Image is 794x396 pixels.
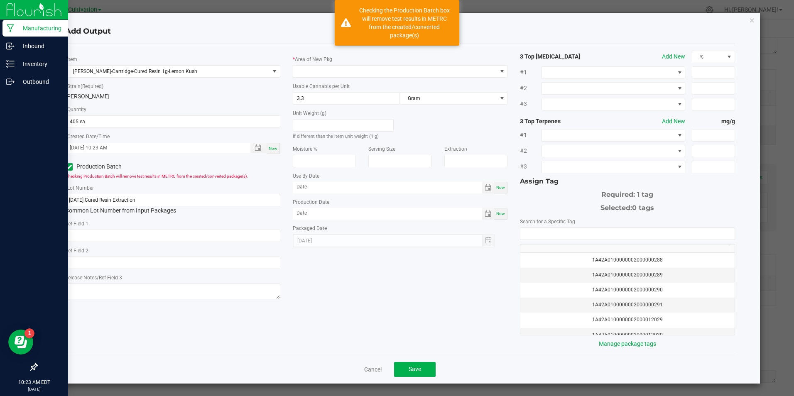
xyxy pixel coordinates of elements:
[496,211,505,216] span: Now
[520,117,606,126] strong: 3 Top Terpenes
[525,256,729,264] div: 1A42A0100000002000000288
[65,220,88,227] label: Ref Field 1
[394,362,436,377] button: Save
[293,198,329,206] label: Production Date
[520,100,542,108] span: #3
[520,218,575,225] label: Search for a Specific Tag
[293,225,327,232] label: Packaged Date
[6,60,15,68] inline-svg: Inventory
[15,77,64,87] p: Outbound
[67,184,94,192] label: Lot Number
[632,204,654,212] span: 0 tags
[8,330,33,354] iframe: Resource center
[4,379,64,386] p: 10:23 AM EDT
[662,52,685,61] button: Add New
[482,182,494,193] span: Toggle calendar
[692,117,735,126] strong: mg/g
[364,365,382,374] a: Cancel
[6,42,15,50] inline-svg: Inbound
[15,41,64,51] p: Inbound
[525,316,729,324] div: 1A42A0100000002000012029
[542,129,685,142] span: NO DATA FOUND
[293,182,483,192] input: Date
[520,84,542,93] span: #2
[520,131,542,139] span: #1
[520,200,735,213] div: Selected:
[269,146,277,151] span: Now
[409,366,421,372] span: Save
[15,59,64,69] p: Inventory
[6,78,15,86] inline-svg: Outbound
[520,147,542,155] span: #2
[65,93,110,100] span: [PERSON_NAME]
[525,271,729,279] div: 1A42A0100000002000000289
[400,93,497,104] span: Gram
[67,56,77,63] label: Item
[692,51,724,63] span: %
[482,208,494,220] span: Toggle calendar
[520,186,735,200] div: Required: 1 tag
[355,6,453,39] div: Checking the Production Batch box will remove test results in METRC from the created/converted pa...
[67,133,110,140] label: Created Date/Time
[542,161,685,173] span: NO DATA FOUND
[293,134,379,139] small: If different than the item unit weight (1 g)
[67,83,103,90] label: Strain
[293,110,326,117] label: Unit Weight (g)
[67,106,86,113] label: Quantity
[65,162,167,171] label: Production Batch
[662,117,685,126] button: Add New
[525,286,729,294] div: 1A42A0100000002000000290
[15,23,64,33] p: Manufacturing
[65,174,248,178] span: Checking Production Batch will remove test results in METRC from the created/converted package(s).
[65,274,122,281] label: Release Notes/Ref Field 3
[295,56,332,63] label: Area of New Pkg
[444,145,467,153] label: Extraction
[520,176,735,186] div: Assign Tag
[250,143,267,153] span: Toggle popup
[520,228,734,240] input: NO DATA FOUND
[496,185,505,190] span: Now
[368,145,395,153] label: Serving Size
[65,194,280,215] div: Common Lot Number from Input Packages
[293,83,350,90] label: Usable Cannabis per Unit
[520,162,542,171] span: #3
[293,208,483,218] input: Date
[525,331,729,339] div: 1A42A0100000002000012030
[542,145,685,157] span: NO DATA FOUND
[4,386,64,392] p: [DATE]
[66,66,269,77] span: [PERSON_NAME]-Cartridge-Cured Resin 1g-Lemon Kush
[293,145,317,153] label: Moisture %
[525,301,729,309] div: 1A42A0100000002000000291
[599,340,656,347] a: Manage package tags
[293,172,319,180] label: Use By Date
[66,143,241,153] input: Created Datetime
[520,68,542,77] span: #1
[65,247,88,254] label: Ref Field 2
[520,52,606,61] strong: 3 Top [MEDICAL_DATA]
[81,83,103,89] span: (Required)
[25,328,34,338] iframe: Resource center unread badge
[6,24,15,32] inline-svg: Manufacturing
